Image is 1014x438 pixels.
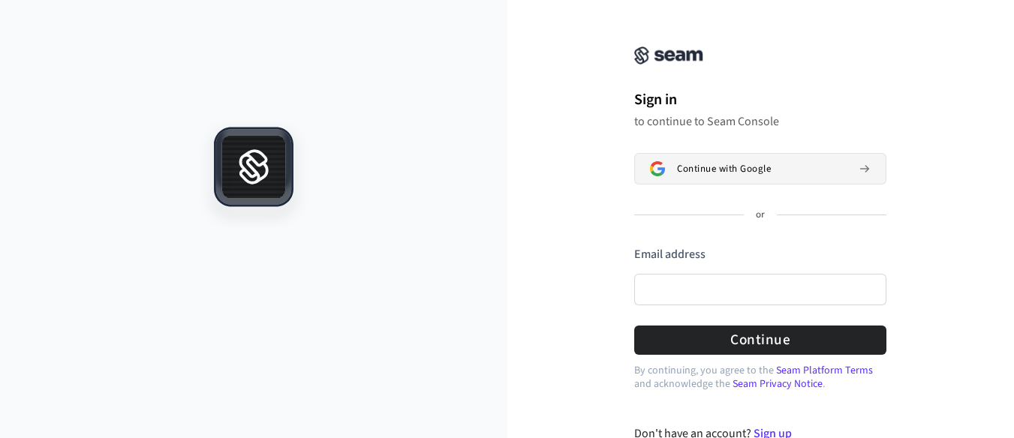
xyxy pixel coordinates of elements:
[756,208,765,222] p: or
[650,161,665,176] img: Sign in with Google
[634,153,886,184] button: Sign in with GoogleContinue with Google
[733,376,823,391] a: Seam Privacy Notice
[776,363,873,378] a: Seam Platform Terms
[634,88,886,111] h1: Sign in
[634,46,703,64] img: Seam Console
[677,163,771,175] span: Continue with Google
[634,114,886,129] p: to continue to Seam Console
[634,364,886,391] p: By continuing, you agree to the and acknowledge the .
[634,246,706,262] label: Email address
[634,325,886,355] button: Continue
